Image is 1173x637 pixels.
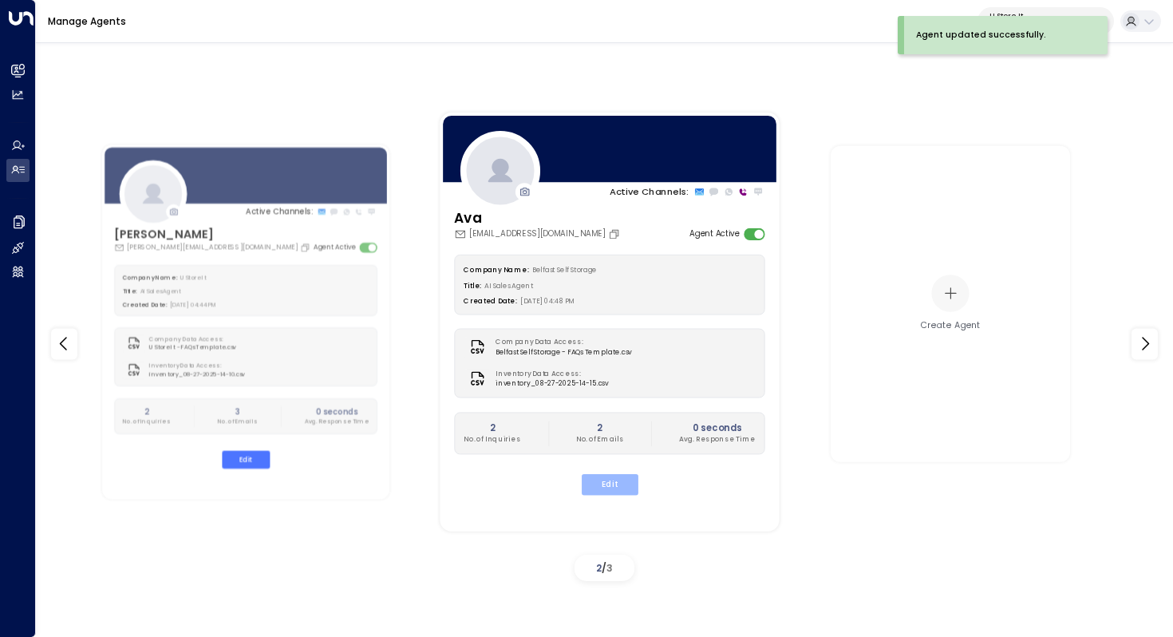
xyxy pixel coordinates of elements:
h2: 2 [122,406,170,417]
p: Avg. Response Time [680,434,756,445]
div: [EMAIL_ADDRESS][DOMAIN_NAME] [455,227,624,239]
button: Copy [609,227,624,239]
p: Active Channels: [245,206,312,217]
div: Agent updated successfully. [916,29,1046,42]
label: Inventory Data Access: [496,369,604,379]
h2: 3 [217,406,257,417]
h2: 0 seconds [680,421,756,434]
span: AI Sales Agent [485,280,534,289]
a: Manage Agents [48,14,126,28]
span: Belfast Self Storage [532,264,597,273]
label: Company Name: [464,264,529,273]
label: Title: [122,287,136,295]
p: Avg. Response Time [304,417,369,425]
p: No. of Inquiries [122,417,170,425]
h2: 0 seconds [304,406,369,417]
p: No. of Emails [217,417,257,425]
span: U Store It [180,273,206,281]
h2: 2 [464,421,521,434]
label: Agent Active [690,227,740,239]
button: Edit [582,474,638,495]
div: / [575,555,634,581]
label: Agent Active [313,242,355,252]
label: Company Name: [122,273,177,281]
label: Created Date: [464,296,517,305]
button: U Store It58c4b32c-92b1-4356-be9b-1247e2c02228 [977,7,1114,35]
p: Active Channels: [610,184,689,198]
div: [PERSON_NAME][EMAIL_ADDRESS][DOMAIN_NAME] [113,242,312,252]
h2: 2 [576,421,624,434]
p: U Store It [989,11,1086,21]
span: [DATE] 04:44 PM [169,300,216,308]
span: AI Sales Agent [140,287,181,295]
label: Title: [464,280,482,289]
h3: [PERSON_NAME] [113,225,312,243]
p: No. of Inquiries [464,434,521,445]
p: No. of Emails [576,434,624,445]
span: U Store It - FAQs Template.csv [148,343,235,352]
label: Inventory Data Access: [148,362,239,370]
label: Created Date: [122,300,167,308]
span: 3 [606,561,613,575]
h3: Ava [455,208,624,228]
span: 2 [596,561,602,575]
div: Create Agent [921,319,981,332]
span: [DATE] 04:48 PM [520,296,575,305]
label: Company Data Access: [496,337,627,347]
span: Belfast Self Storage - FAQs Template.csv [496,347,633,358]
button: Edit [221,451,269,469]
span: inventory_08-27-2025-14-15.csv [496,379,610,390]
span: inventory_08-27-2025-14-10.csv [148,370,244,379]
label: Company Data Access: [148,334,231,343]
button: Copy [300,242,313,252]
